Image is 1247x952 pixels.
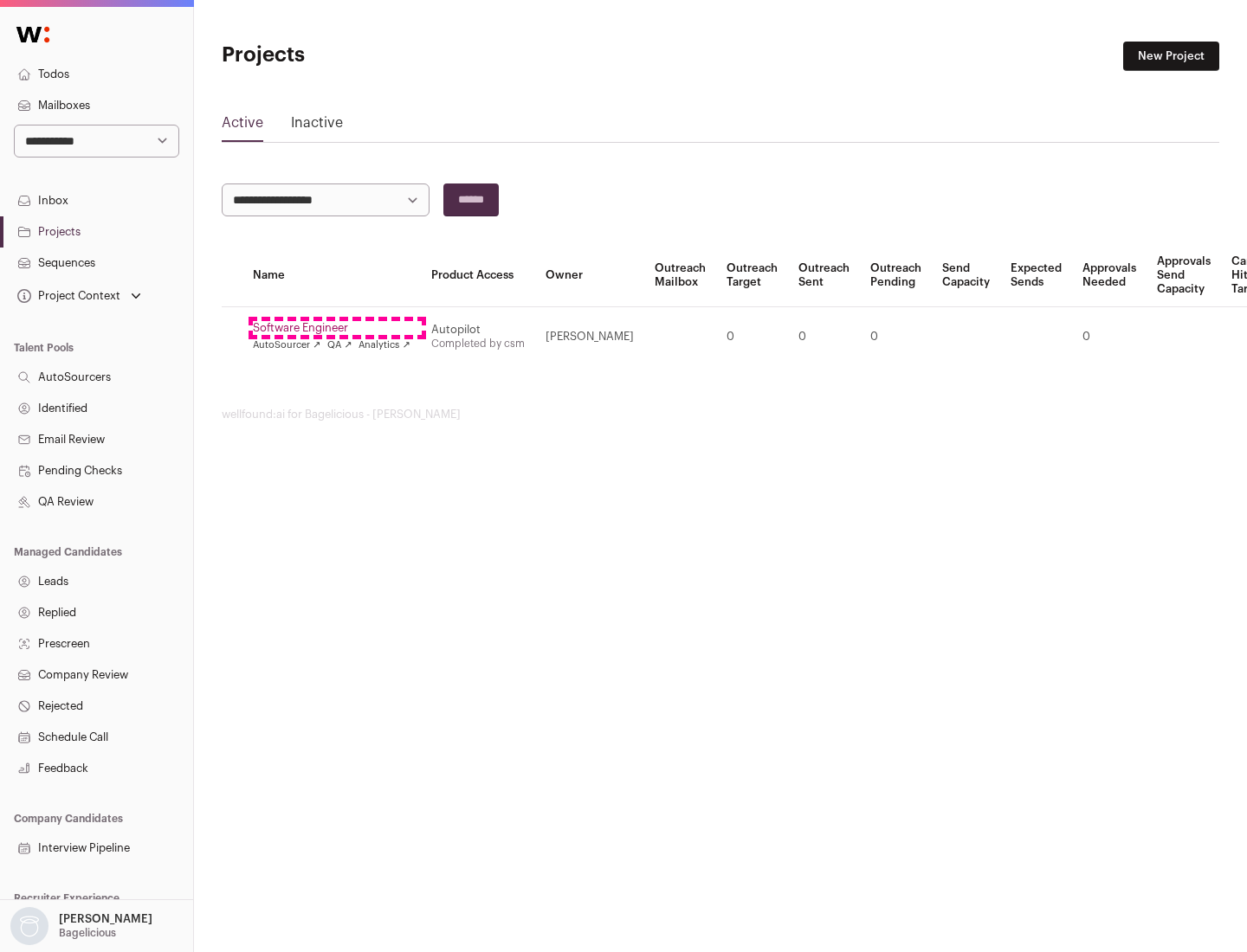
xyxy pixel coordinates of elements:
[14,289,120,303] div: Project Context
[14,284,145,308] button: Open dropdown
[716,244,788,307] th: Outreach Target
[932,244,1000,307] th: Send Capacity
[860,244,932,307] th: Outreach Pending
[359,338,410,352] a: Analytics ↗
[644,244,716,307] th: Outreach Mailbox
[222,113,263,140] a: Active
[716,307,788,367] td: 0
[253,321,410,335] a: Software Engineer
[535,244,644,307] th: Owner
[431,323,525,337] div: Autopilot
[1000,244,1072,307] th: Expected Sends
[431,338,525,349] a: Completed by csm
[222,408,1219,421] footer: wellfound:ai for Bagelicious - [PERSON_NAME]
[7,17,59,52] img: Wellfound
[59,926,116,940] p: Bagelicious
[10,907,48,945] img: nopic.png
[7,907,156,945] button: Open dropdown
[788,307,860,367] td: 0
[535,307,644,367] td: [PERSON_NAME]
[327,338,352,352] a: QA ↗
[222,42,554,69] h1: Projects
[59,912,152,926] p: [PERSON_NAME]
[1123,42,1219,71] a: New Project
[1072,244,1147,307] th: Approvals Needed
[788,244,860,307] th: Outreach Sent
[291,113,343,140] a: Inactive
[1072,307,1147,367] td: 0
[1147,244,1221,307] th: Approvals Send Capacity
[253,338,320,352] a: AutoSourcer ↗
[242,244,421,307] th: Name
[421,244,535,307] th: Product Access
[860,307,932,367] td: 0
